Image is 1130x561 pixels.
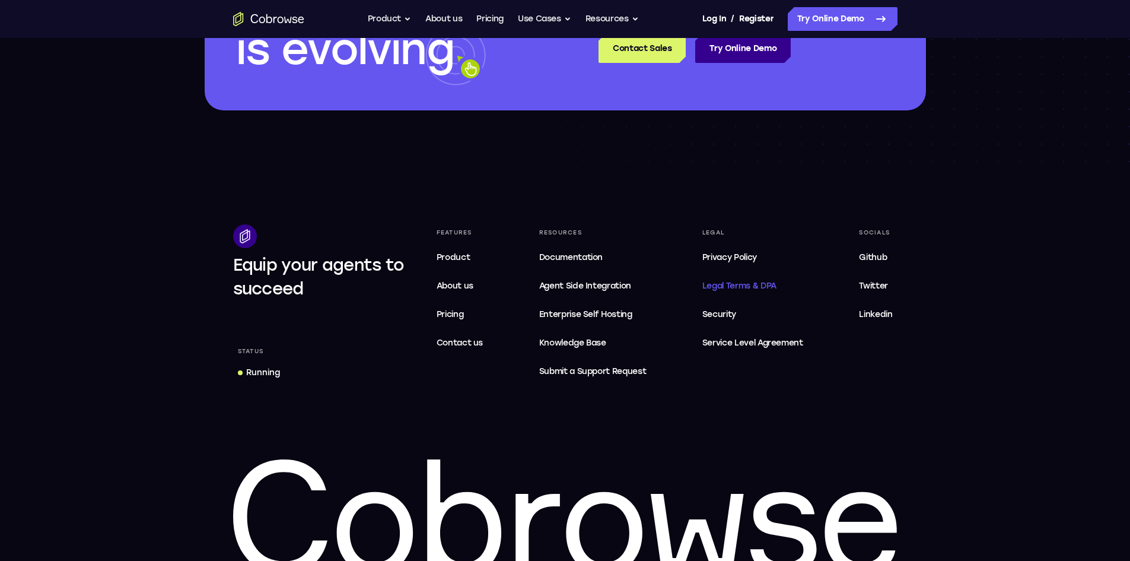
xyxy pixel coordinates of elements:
button: Use Cases [518,7,571,31]
span: Github [859,252,887,262]
div: Socials [854,224,897,241]
span: Agent Side Integration [539,279,647,293]
button: Resources [585,7,639,31]
div: Status [233,343,269,360]
div: Resources [534,224,651,241]
a: Agent Side Integration [534,274,651,298]
span: Service Level Agreement [702,336,803,350]
a: Documentation [534,246,651,270]
a: Github [854,246,897,270]
a: Go to the home page [233,12,304,26]
a: Submit a Support Request [534,360,651,383]
span: Documentation [539,252,603,262]
a: Legal Terms & DPA [698,274,808,298]
a: Twitter [854,274,897,298]
span: is [236,24,269,75]
span: Security [702,309,736,319]
a: Log In [702,7,726,31]
a: About us [432,274,488,298]
a: Product [432,246,488,270]
span: About us [437,281,473,291]
a: Contact us [432,331,488,355]
span: Pricing [437,309,464,319]
a: Enterprise Self Hosting [534,303,651,327]
span: Contact us [437,338,483,348]
span: Product [437,252,470,262]
div: Running [246,367,280,379]
span: Legal Terms & DPA [702,281,776,291]
span: Equip your agents to succeed [233,255,405,299]
a: Try Online Demo [695,34,791,63]
a: Security [698,303,808,327]
span: / [731,12,734,26]
span: evolving [281,24,454,75]
span: Submit a Support Request [539,365,647,379]
span: Privacy Policy [702,252,757,262]
span: Twitter [859,281,888,291]
a: Try Online Demo [788,7,897,31]
a: Privacy Policy [698,246,808,270]
button: Product [368,7,412,31]
a: Pricing [476,7,504,31]
a: Service Level Agreement [698,331,808,355]
a: Pricing [432,303,488,327]
span: Knowledge Base [539,338,606,348]
span: Linkedin [859,309,892,319]
span: Enterprise Self Hosting [539,308,647,322]
a: Running [233,362,285,383]
a: Contact Sales [599,34,686,63]
a: Linkedin [854,303,897,327]
a: About us [425,7,462,31]
div: Features [432,224,488,241]
a: Register [739,7,774,31]
div: Legal [698,224,808,241]
a: Knowledge Base [534,331,651,355]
